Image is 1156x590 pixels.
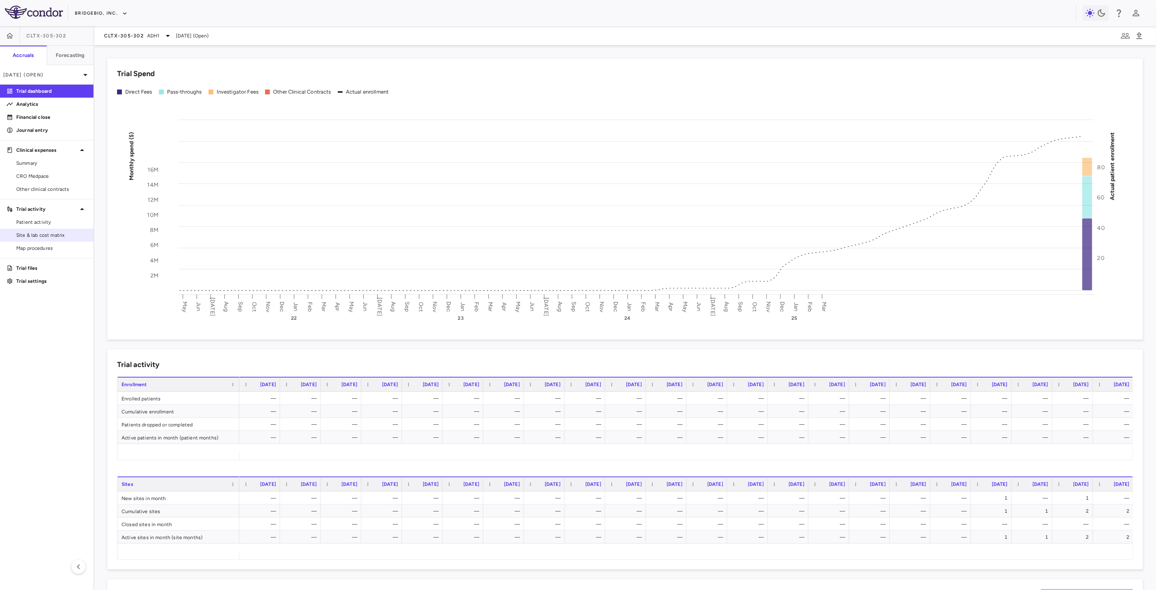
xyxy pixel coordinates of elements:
tspan: 6M [150,242,159,249]
h6: Accruals [13,52,34,59]
text: May [682,301,689,312]
div: — [978,392,1008,405]
div: — [531,505,561,518]
text: Oct [417,302,424,311]
div: — [775,405,804,418]
div: Patients dropped or completed [117,418,239,430]
text: Mar [320,302,327,311]
span: [DATE] [667,481,682,487]
div: — [694,505,723,518]
span: [DATE] [463,382,479,387]
text: [DATE] [209,297,216,316]
div: — [369,431,398,444]
div: — [816,492,845,505]
div: — [653,392,682,405]
div: — [1100,492,1130,505]
span: Site & lab cost matrix [16,232,87,239]
text: Feb [640,302,647,311]
div: — [653,492,682,505]
div: — [978,431,1008,444]
span: [DATE] [382,382,398,387]
span: CLTX-305-302 [26,33,66,39]
div: Cumulative enrollment [117,405,239,417]
div: — [734,431,764,444]
div: Other Clinical Contracts [273,88,331,96]
text: Oct [585,302,591,311]
div: — [816,518,845,531]
text: Dec [612,301,619,312]
text: 23 [458,315,464,321]
span: [DATE] [829,481,845,487]
div: — [897,418,926,431]
div: — [694,518,723,531]
div: — [1100,418,1130,431]
div: 1 [978,492,1008,505]
text: Mar [487,302,494,311]
span: [DATE] [382,481,398,487]
div: — [694,392,723,405]
div: — [734,405,764,418]
p: Trial dashboard [16,87,87,95]
div: — [369,418,398,431]
div: — [856,418,886,431]
div: — [531,431,561,444]
text: Feb [306,302,313,311]
text: Mar [654,302,661,311]
text: Jun [695,302,702,311]
div: 2 [1060,505,1089,518]
div: — [328,492,357,505]
div: — [247,505,276,518]
div: — [572,431,601,444]
div: — [328,392,357,405]
h6: Forecasting [56,52,85,59]
text: Sep [737,302,744,312]
text: Oct [751,302,758,311]
div: — [328,505,357,518]
div: — [816,505,845,518]
p: Clinical expenses [16,146,77,154]
div: — [491,431,520,444]
p: Trial files [16,264,87,272]
span: [DATE] [951,382,967,387]
div: — [1019,492,1048,505]
div: 2 [1100,505,1130,518]
h6: Trial Spend [117,68,155,79]
div: — [247,518,276,531]
text: Jan [293,302,300,311]
span: [DATE] [707,382,723,387]
text: Nov [265,301,272,312]
span: [DATE] [1073,382,1089,387]
div: — [1060,392,1089,405]
div: — [775,392,804,405]
span: [DATE] [992,481,1008,487]
span: [DATE] [341,481,357,487]
span: [DATE] [545,481,561,487]
span: [DATE] [789,481,804,487]
div: — [531,392,561,405]
text: Dec [779,301,786,312]
span: [DATE] [423,481,439,487]
span: [DATE] [301,382,317,387]
div: — [613,431,642,444]
p: [DATE] (Open) [3,71,80,79]
div: — [694,492,723,505]
span: [DATE] [1114,481,1130,487]
div: — [450,518,479,531]
text: May [348,301,355,312]
span: [DATE] (Open) [176,32,209,39]
div: — [653,418,682,431]
div: — [978,418,1008,431]
text: 25 [791,315,797,321]
span: [DATE] [667,382,682,387]
tspan: 8M [150,227,159,234]
div: — [816,392,845,405]
text: [DATE] [376,297,383,316]
div: — [247,405,276,418]
text: [DATE] [543,297,550,316]
tspan: 60 [1097,194,1104,201]
text: Jan [459,302,466,311]
span: [DATE] [626,481,642,487]
div: — [450,505,479,518]
div: — [897,518,926,531]
div: — [613,418,642,431]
